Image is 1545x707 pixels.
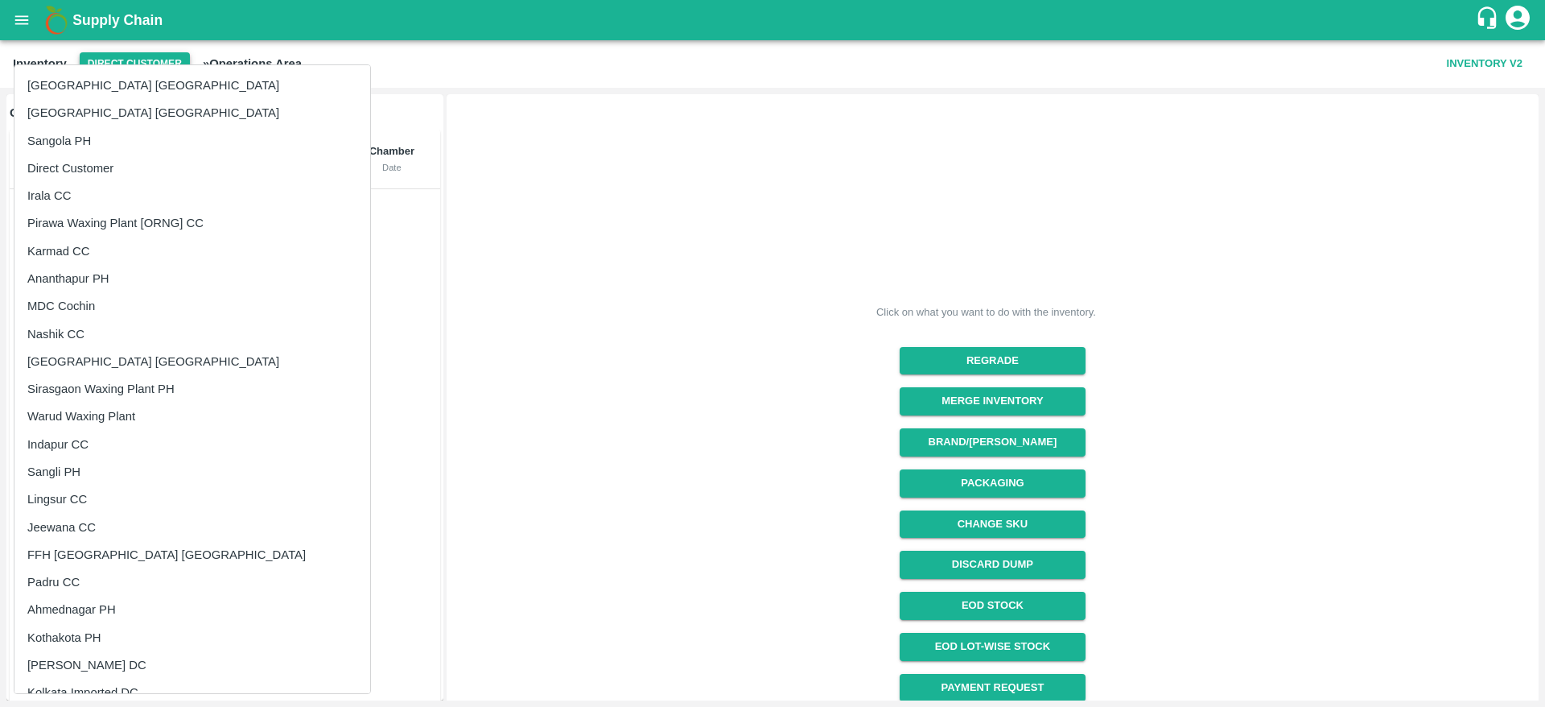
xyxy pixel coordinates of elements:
li: FFH [GEOGRAPHIC_DATA] [GEOGRAPHIC_DATA] [14,541,370,568]
li: Nashik CC [14,320,370,348]
li: Jeewana CC [14,514,370,541]
li: Lingsur CC [14,486,370,513]
li: Pirawa Waxing Plant [ORNG] CC [14,209,370,237]
li: [GEOGRAPHIC_DATA] [GEOGRAPHIC_DATA] [14,348,370,375]
li: Sangli PH [14,458,370,486]
li: Sirasgaon Waxing Plant PH [14,375,370,403]
li: Irala CC [14,182,370,209]
li: [GEOGRAPHIC_DATA] [GEOGRAPHIC_DATA] [14,72,370,99]
li: [PERSON_NAME] DC [14,651,370,679]
li: Ahmednagar PH [14,596,370,623]
li: MDC Cochin [14,292,370,320]
li: Kolkata Imported DC [14,679,370,706]
li: Warud Waxing Plant [14,403,370,430]
li: Padru CC [14,568,370,596]
li: Direct Customer [14,155,370,182]
li: Kothakota PH [14,624,370,651]
li: Karmad CC [14,238,370,265]
li: Sangola PH [14,127,370,155]
li: Indapur CC [14,431,370,458]
li: [GEOGRAPHIC_DATA] [GEOGRAPHIC_DATA] [14,99,370,126]
li: Ananthapur PH [14,265,370,292]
